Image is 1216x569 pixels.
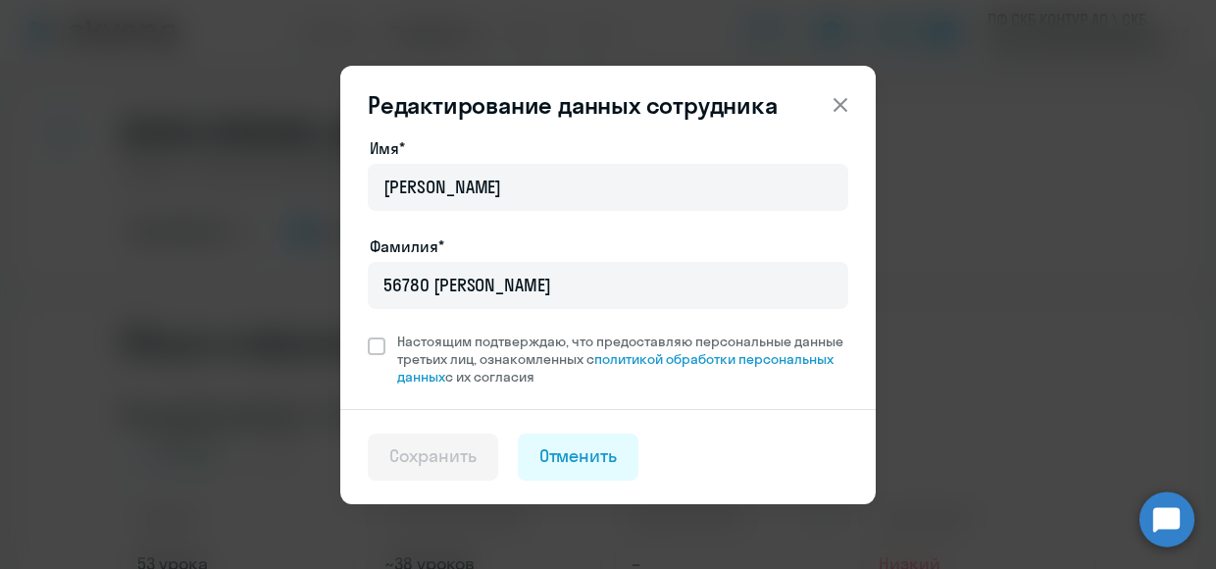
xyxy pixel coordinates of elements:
header: Редактирование данных сотрудника [340,89,876,121]
span: Настоящим подтверждаю, что предоставляю персональные данные третьих лиц, ознакомленных с с их сог... [397,333,848,386]
div: Отменить [539,443,618,469]
label: Фамилия* [370,234,444,258]
button: Отменить [518,434,639,481]
div: Сохранить [389,443,477,469]
a: политикой обработки персональных данных [397,350,834,386]
button: Сохранить [368,434,498,481]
